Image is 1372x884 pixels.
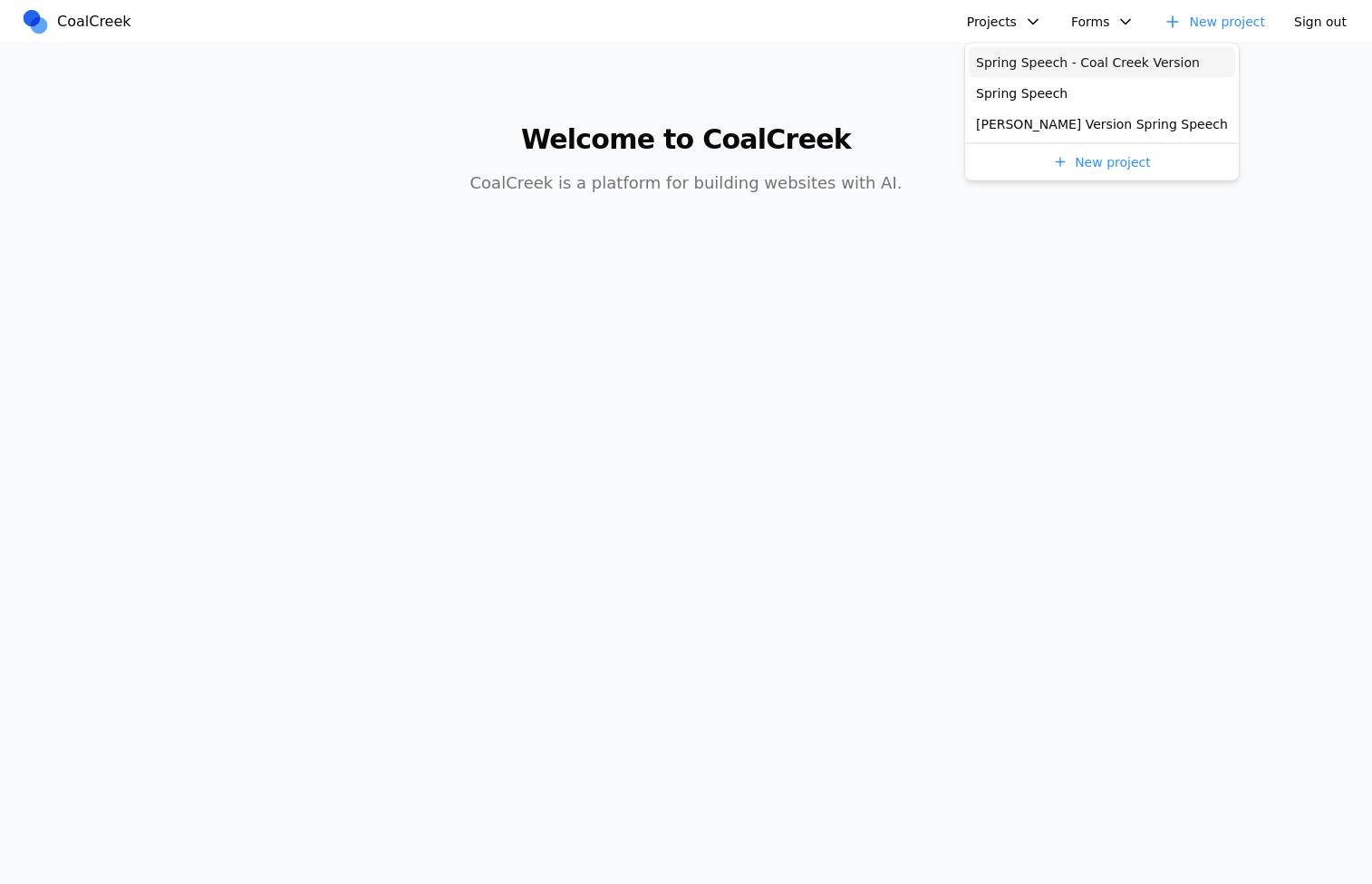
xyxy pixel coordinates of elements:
a: CoalCreek [21,8,139,35]
button: Projects [956,8,1053,35]
a: Spring Speech [969,78,1235,109]
button: Sign out [1283,8,1358,35]
span: CoalCreek [57,11,131,33]
a: [PERSON_NAME] Version Spring Speech [969,109,1235,140]
a: New project [969,148,1235,177]
button: Forms [1060,8,1146,35]
p: CoalCreek is a platform for building websites with AI. [338,170,1034,196]
a: Spring Speech - Coal Creek Version [969,47,1235,78]
div: Projects [964,43,1240,181]
a: New project [1153,8,1276,35]
h1: Welcome to CoalCreek [338,123,1034,156]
